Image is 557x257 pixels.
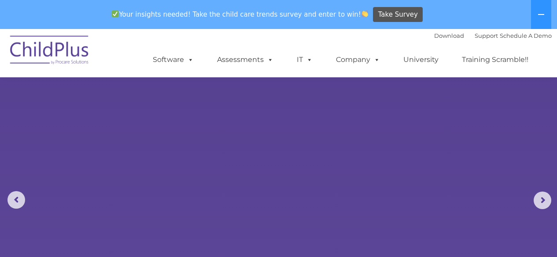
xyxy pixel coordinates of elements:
[434,32,552,39] font: |
[475,32,498,39] a: Support
[434,32,464,39] a: Download
[327,51,389,69] a: Company
[361,11,368,17] img: 👏
[453,51,537,69] a: Training Scramble!!
[144,51,203,69] a: Software
[6,29,94,73] img: ChildPlus by Procare Solutions
[500,32,552,39] a: Schedule A Demo
[108,6,372,23] span: Your insights needed! Take the child care trends survey and enter to win!
[395,51,447,69] a: University
[373,7,423,22] a: Take Survey
[378,7,418,22] span: Take Survey
[288,51,321,69] a: IT
[112,11,118,17] img: ✅
[208,51,282,69] a: Assessments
